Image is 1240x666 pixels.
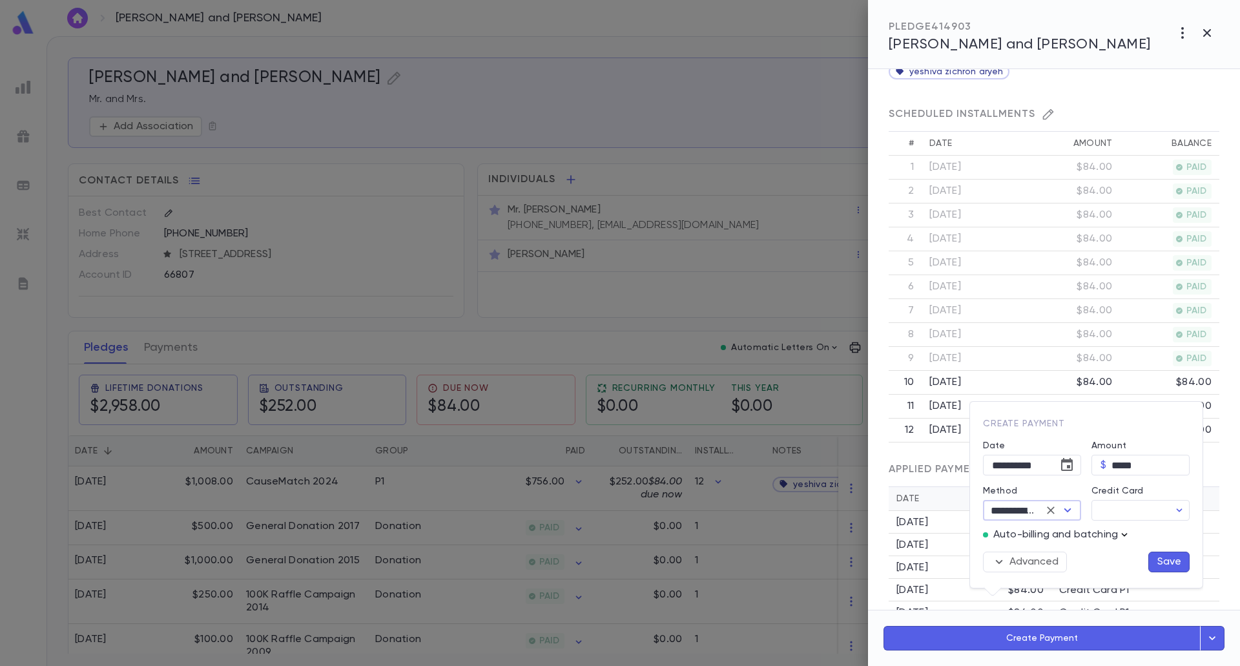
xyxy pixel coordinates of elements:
button: Open [1059,501,1077,519]
label: Method [983,486,1017,496]
button: Advanced [983,552,1067,572]
button: Clear [1042,501,1060,519]
label: Date [983,441,1081,451]
label: Amount [1091,441,1126,451]
button: Choose date, selected date is Sep 3, 2025 [1054,452,1080,478]
p: Auto-billing and batching [993,528,1118,541]
button: Save [1148,552,1190,572]
p: $ [1100,459,1106,472]
label: Credit Card [1091,486,1144,496]
span: Create Payment [983,419,1065,428]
